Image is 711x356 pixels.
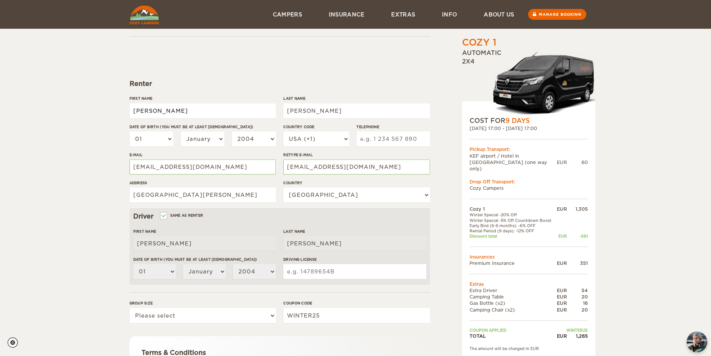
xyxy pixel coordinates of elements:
[130,124,276,130] label: Date of birth (You must be at least [DEMOGRAPHIC_DATA])
[555,300,567,306] div: EUR
[470,300,555,306] td: Gas Bottle (x2)
[567,206,588,212] div: 1,305
[462,36,496,49] div: Cozy 1
[356,131,430,146] input: e.g. 1 234 567 890
[687,332,707,352] img: Freyja at Cozy Campers
[283,103,430,118] input: e.g. Smith
[283,160,430,174] input: e.g. example@example.com
[470,328,555,333] td: Coupon applied
[505,117,530,124] span: 9 Days
[130,96,276,101] label: First Name
[470,307,555,313] td: Camping Chair (x2)
[161,214,166,219] input: Same as renter
[161,212,203,219] label: Same as renter
[283,180,430,186] label: Country
[283,257,426,262] label: Driving License
[555,307,567,313] div: EUR
[470,346,588,351] div: The amount will be charged in EUR
[130,300,276,306] label: Group size
[462,49,595,116] div: Automatic 2x4
[555,233,567,239] div: EUR
[555,287,567,294] div: EUR
[470,212,555,217] td: Winter Special -20% Off
[470,146,588,152] div: Pickup Transport:
[470,233,555,239] td: Discount total
[283,96,430,101] label: Last Name
[557,159,567,165] div: EUR
[567,300,588,306] div: 16
[130,6,159,24] img: Cozy Campers
[470,125,588,131] div: [DATE] 17:00 - [DATE] 17:00
[470,218,555,223] td: Winter Special -5% Off Countdown Boost
[470,185,588,191] td: Cozy Campers
[528,9,586,20] a: Manage booking
[555,260,567,266] div: EUR
[470,179,588,185] div: Drop Off Transport:
[133,229,276,234] label: First Name
[470,254,588,260] td: Insurances
[130,152,276,158] label: E-mail
[567,260,588,266] div: 351
[567,294,588,300] div: 20
[283,264,426,279] input: e.g. 14789654B
[283,236,426,251] input: e.g. Smith
[283,300,430,306] label: Coupon code
[470,281,588,287] td: Extras
[133,257,276,262] label: Date of birth (You must be at least [DEMOGRAPHIC_DATA])
[130,188,276,202] input: e.g. Street, City, Zip Code
[470,206,555,212] td: Cozy 1
[687,332,707,352] button: chat-button
[567,233,588,239] div: -561
[555,294,567,300] div: EUR
[470,260,555,266] td: Premium Insurance
[283,229,426,234] label: Last Name
[470,153,557,172] td: KEF airport / Hotel in [GEOGRAPHIC_DATA] (one way only)
[130,160,276,174] input: e.g. example@example.com
[555,333,567,339] div: EUR
[130,103,276,118] input: e.g. William
[470,287,555,294] td: Extra Driver
[283,152,430,158] label: Retype E-mail
[130,79,430,88] div: Renter
[567,287,588,294] div: 54
[283,124,349,130] label: Country Code
[470,116,588,125] div: COST FOR
[470,223,555,228] td: Early Bird (6-9 months): -6% OFF
[470,294,555,300] td: Camping Table
[567,333,588,339] div: 1,265
[133,212,426,221] div: Driver
[130,180,276,186] label: Address
[133,236,276,251] input: e.g. William
[492,51,595,116] img: Stuttur-m-c-logo-2.png
[567,307,588,313] div: 20
[470,333,555,339] td: TOTAL
[7,337,23,348] a: Cookie settings
[555,206,567,212] div: EUR
[470,228,555,233] td: Rental Period (9 days): -12% OFF
[356,124,430,130] label: Telephone
[555,328,587,333] td: WINTER25
[567,159,588,165] div: 60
